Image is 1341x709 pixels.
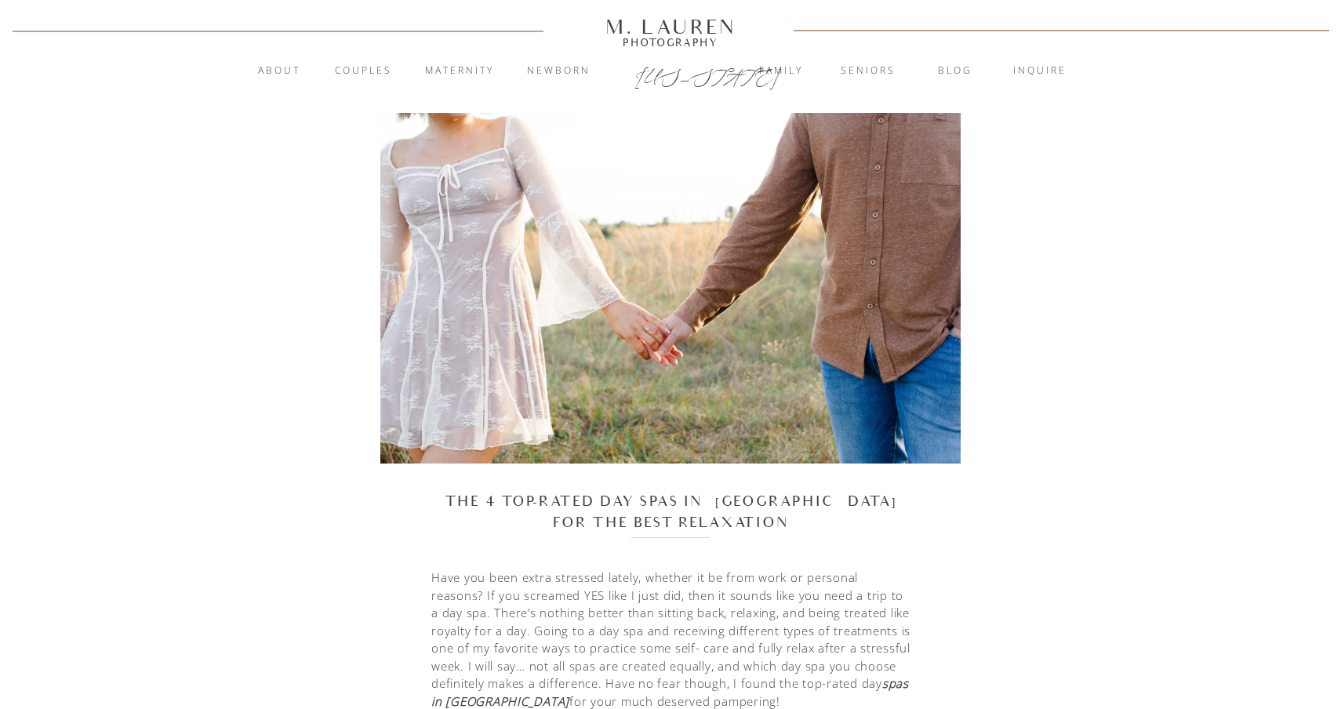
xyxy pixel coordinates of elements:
a: Photography [598,38,743,46]
a: M. Lauren [558,18,783,35]
img: Newly engaged couple holding hands walking through a tall grass field spas in Orlando [380,113,961,464]
h1: The 4 Top-Rated Day Spas in [GEOGRAPHIC_DATA] for the Best Relaxation [431,491,910,533]
a: inquire [998,64,1082,79]
a: Seniors [826,64,910,79]
a: Couples [321,64,405,79]
a: Family [739,64,823,79]
em: spas in [GEOGRAPHIC_DATA] [431,675,909,709]
a: About [249,64,309,79]
a: blog [913,64,998,79]
a: [US_STATE] [635,64,707,83]
a: Maternity [417,64,502,79]
a: Newborn [516,64,601,79]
